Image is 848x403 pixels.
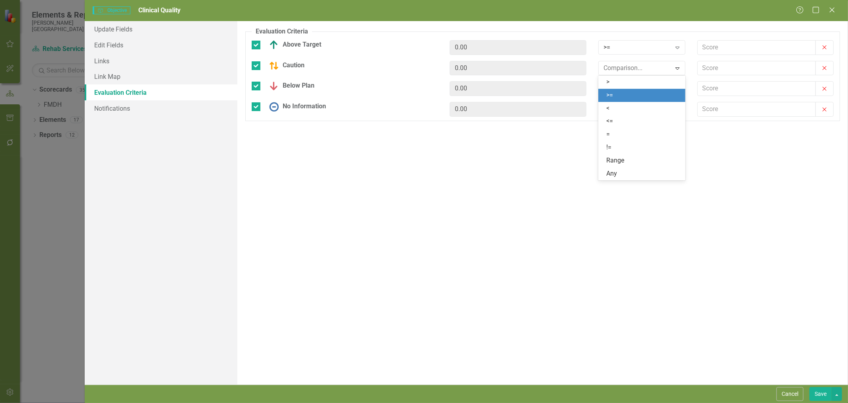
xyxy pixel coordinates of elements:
div: Caution [265,61,305,70]
legend: Evaluation Criteria [252,27,312,36]
a: Edit Fields [85,37,237,53]
div: Below Plan [265,81,314,91]
input: Score [697,81,816,96]
img: Above Target [269,40,279,50]
button: Save [809,387,832,401]
div: Above Target [265,40,321,50]
img: No Information [269,102,279,112]
div: != [606,143,681,152]
input: Score [450,102,586,117]
div: >= [604,43,671,52]
img: Caution [269,61,279,70]
div: < [606,104,681,113]
div: = [606,130,681,139]
div: > [606,78,681,87]
a: Link Map [85,68,237,84]
div: <= [606,117,681,126]
a: Evaluation Criteria [85,84,237,100]
input: Score [697,61,816,76]
img: Below Plan [269,81,279,91]
div: No Information [265,102,326,112]
a: Notifications [85,100,237,116]
div: Range [606,156,681,165]
input: Score [450,40,586,55]
input: Score [697,102,816,117]
a: Update Fields [85,21,237,37]
a: Links [85,53,237,69]
button: Cancel [776,387,803,401]
span: Objective [93,6,130,14]
input: Score [697,40,816,55]
input: Score [450,81,586,96]
div: >= [606,91,681,100]
input: Score [450,61,586,76]
div: Any [606,169,681,178]
span: Clinical Quality [138,6,180,14]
